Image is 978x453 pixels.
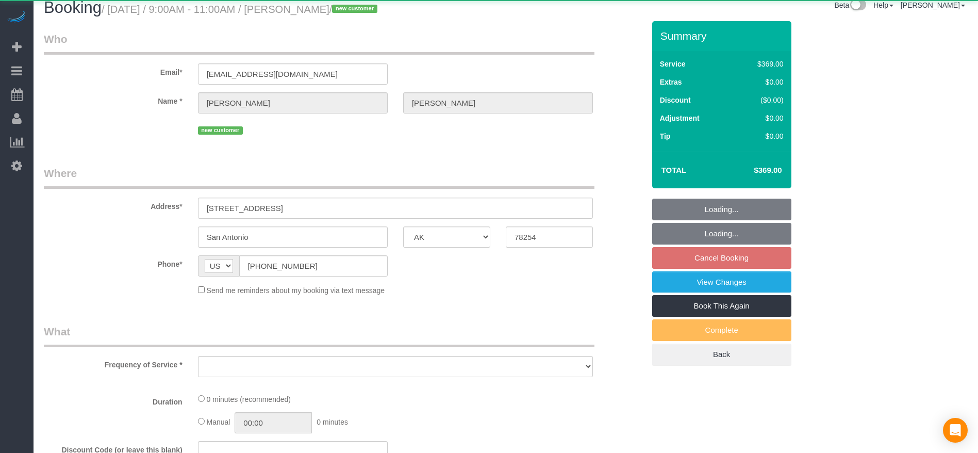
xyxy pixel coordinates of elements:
legend: What [44,324,594,347]
a: Help [873,1,893,9]
div: $0.00 [736,113,784,123]
small: / [DATE] / 9:00AM - 11:00AM / [PERSON_NAME] [102,4,380,15]
label: Name * [36,92,190,106]
span: new customer [332,5,377,13]
h3: Summary [660,30,786,42]
label: Frequency of Service * [36,356,190,370]
input: First Name* [198,92,388,114]
img: Automaid Logo [6,10,27,25]
strong: Total [661,166,687,174]
input: Last Name* [403,92,593,114]
div: $0.00 [736,77,784,87]
label: Duration [36,393,190,407]
div: $0.00 [736,131,784,141]
span: / [329,4,380,15]
span: new customer [198,126,243,135]
input: Email* [198,63,388,85]
span: Send me reminders about my booking via text message [207,286,385,295]
a: View Changes [652,271,791,293]
div: ($0.00) [736,95,784,105]
a: Back [652,344,791,365]
label: Adjustment [660,113,700,123]
legend: Who [44,31,594,55]
span: 0 minutes (recommended) [207,395,291,403]
label: Extras [660,77,682,87]
label: Email* [36,63,190,77]
label: Address* [36,198,190,212]
label: Discount [660,95,691,105]
span: Manual [207,418,230,426]
a: Beta [834,1,866,9]
div: $369.00 [736,59,784,69]
div: Open Intercom Messenger [943,418,968,443]
input: Phone* [239,255,388,277]
h4: $369.00 [723,166,782,175]
a: [PERSON_NAME] [901,1,965,9]
input: City* [198,226,388,248]
legend: Where [44,166,594,189]
a: Book This Again [652,295,791,317]
input: Zip Code* [506,226,593,248]
label: Phone* [36,255,190,269]
label: Service [660,59,686,69]
span: 0 minutes [317,418,348,426]
label: Tip [660,131,671,141]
